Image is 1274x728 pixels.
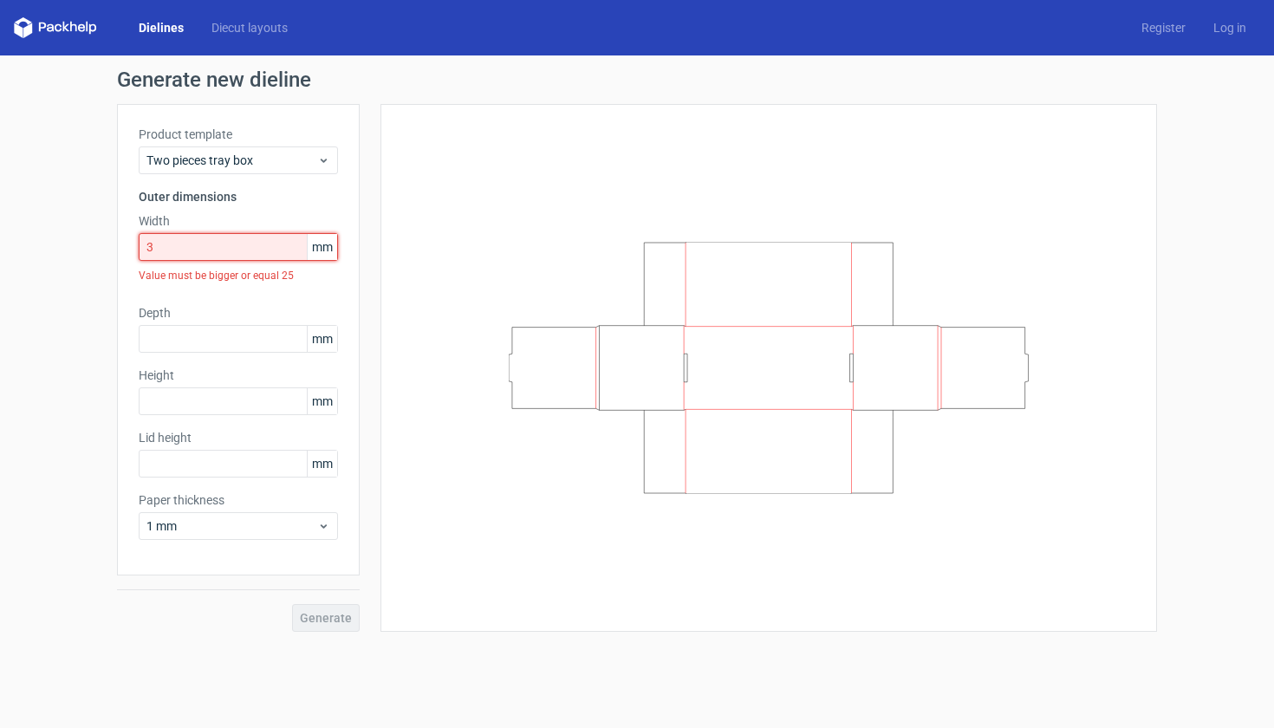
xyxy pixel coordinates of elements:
a: Dielines [125,19,198,36]
h1: Generate new dieline [117,69,1157,90]
h3: Outer dimensions [139,188,338,205]
a: Register [1128,19,1199,36]
span: 1 mm [146,517,317,535]
span: mm [307,234,337,260]
div: Value must be bigger or equal 25 [139,261,338,290]
label: Lid height [139,429,338,446]
span: mm [307,326,337,352]
label: Height [139,367,338,384]
a: Diecut layouts [198,19,302,36]
label: Paper thickness [139,491,338,509]
span: mm [307,388,337,414]
span: Two pieces tray box [146,152,317,169]
label: Product template [139,126,338,143]
label: Depth [139,304,338,322]
span: mm [307,451,337,477]
a: Log in [1199,19,1260,36]
label: Width [139,212,338,230]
